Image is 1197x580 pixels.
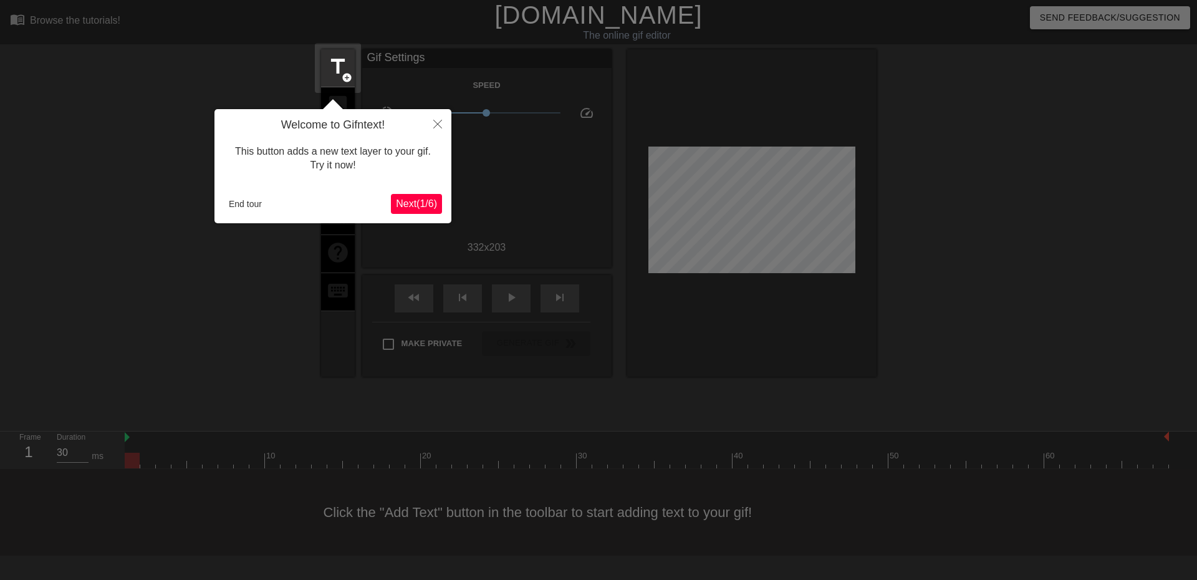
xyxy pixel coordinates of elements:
button: End tour [224,195,267,213]
span: Next ( 1 / 6 ) [396,198,437,209]
h4: Welcome to Gifntext! [224,118,442,132]
button: Close [424,109,451,138]
div: This button adds a new text layer to your gif. Try it now! [224,132,442,185]
button: Next [391,194,442,214]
